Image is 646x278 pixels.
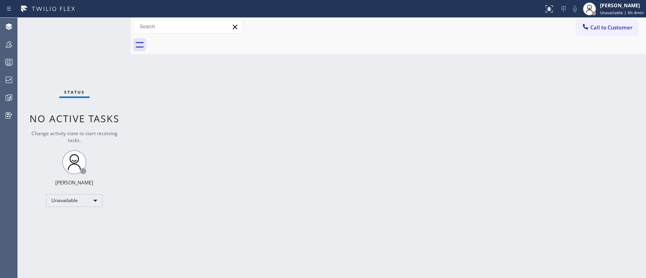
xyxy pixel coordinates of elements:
span: Status [64,89,85,95]
button: Mute [569,3,581,15]
div: [PERSON_NAME] [55,179,93,186]
div: Unavailable [46,194,103,207]
input: Search [134,20,242,33]
div: [PERSON_NAME] [600,2,644,9]
span: Call to Customer [590,24,633,31]
button: Call to Customer [576,20,638,35]
span: Change activity state to start receiving tasks. [31,130,117,144]
span: Unavailable | 6h 4min [600,10,644,15]
span: No active tasks [29,112,120,125]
